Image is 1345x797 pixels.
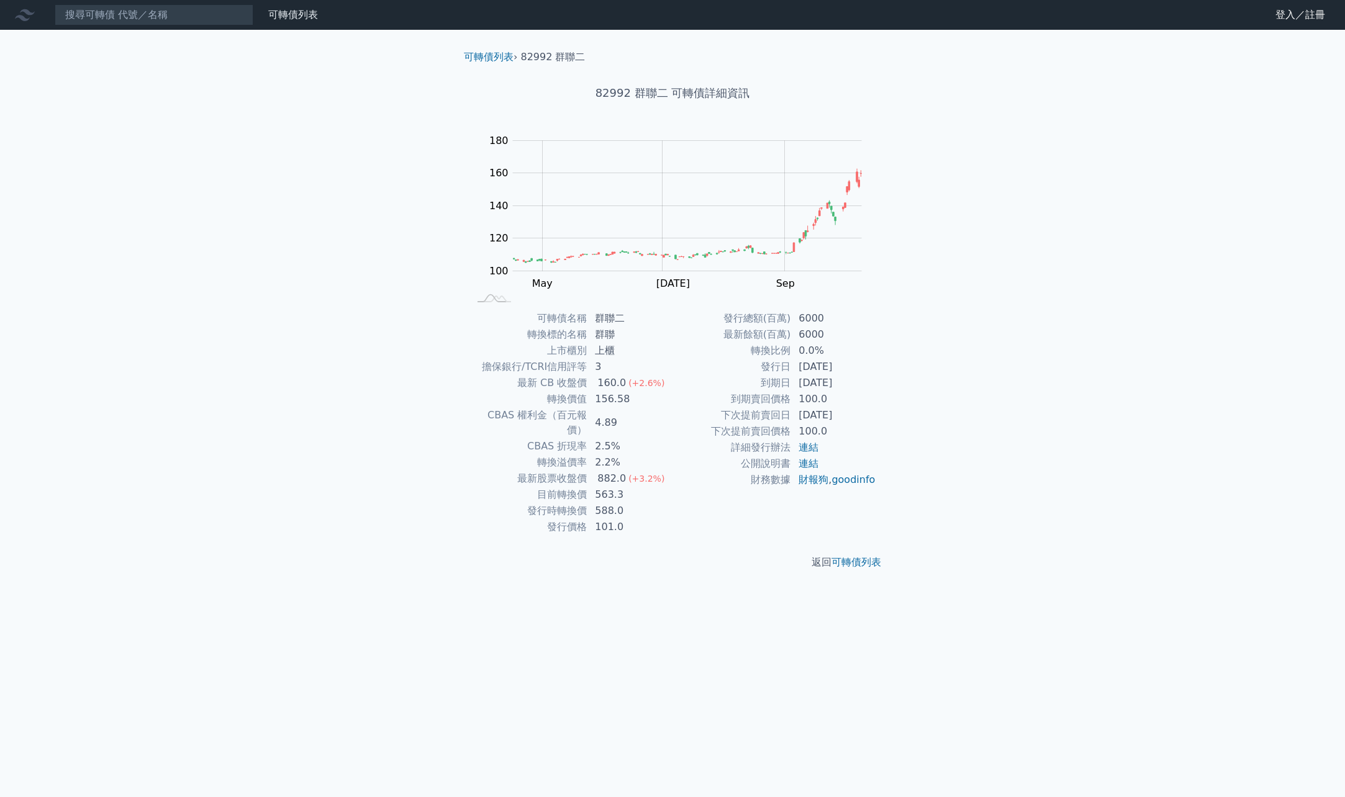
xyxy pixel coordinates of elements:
[672,456,791,472] td: 公開說明書
[672,407,791,423] td: 下次提前賣回日
[791,375,876,391] td: [DATE]
[776,277,795,289] tspan: Sep
[587,359,672,375] td: 3
[587,503,672,519] td: 588.0
[587,438,672,454] td: 2.5%
[469,438,587,454] td: CBAS 折現率
[489,232,509,244] tspan: 120
[454,84,891,102] h1: 82992 群聯二 可轉債詳細資訊
[489,135,509,146] tspan: 180
[628,378,664,388] span: (+2.6%)
[791,423,876,439] td: 100.0
[469,519,587,535] td: 發行價格
[489,265,509,277] tspan: 100
[469,503,587,519] td: 發行時轉換價
[672,423,791,439] td: 下次提前賣回價格
[587,326,672,343] td: 群聯
[799,457,818,469] a: 連結
[464,51,514,63] a: 可轉債列表
[791,407,876,423] td: [DATE]
[672,472,791,488] td: 財務數據
[489,167,509,179] tspan: 160
[831,556,881,568] a: 可轉債列表
[469,310,587,326] td: 可轉債名稱
[672,439,791,456] td: 詳細發行辦法
[587,454,672,471] td: 2.2%
[799,441,818,453] a: 連結
[268,9,318,20] a: 可轉債列表
[469,326,587,343] td: 轉換標的名稱
[587,310,672,326] td: 群聯二
[672,310,791,326] td: 發行總額(百萬)
[521,50,586,65] li: 82992 群聯二
[656,277,690,289] tspan: [DATE]
[469,471,587,487] td: 最新股票收盤價
[672,375,791,391] td: 到期日
[831,474,875,485] a: goodinfo
[532,277,553,289] tspan: May
[672,359,791,375] td: 發行日
[469,375,587,391] td: 最新 CB 收盤價
[791,359,876,375] td: [DATE]
[469,391,587,407] td: 轉換價值
[791,310,876,326] td: 6000
[595,376,628,390] div: 160.0
[595,471,628,486] div: 882.0
[587,407,672,438] td: 4.89
[469,454,587,471] td: 轉換溢價率
[469,359,587,375] td: 擔保銀行/TCRI信用評等
[672,391,791,407] td: 到期賣回價格
[587,343,672,359] td: 上櫃
[469,487,587,503] td: 目前轉換價
[587,519,672,535] td: 101.0
[1266,5,1335,25] a: 登入／註冊
[464,50,517,65] li: ›
[483,135,881,289] g: Chart
[672,326,791,343] td: 最新餘額(百萬)
[587,391,672,407] td: 156.58
[791,391,876,407] td: 100.0
[587,487,672,503] td: 563.3
[791,326,876,343] td: 6000
[791,472,876,488] td: ,
[489,200,509,212] tspan: 140
[799,474,828,485] a: 財報狗
[55,4,253,25] input: 搜尋可轉債 代號／名稱
[628,474,664,484] span: (+3.2%)
[454,555,891,570] p: 返回
[469,407,587,438] td: CBAS 權利金（百元報價）
[469,343,587,359] td: 上市櫃別
[791,343,876,359] td: 0.0%
[672,343,791,359] td: 轉換比例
